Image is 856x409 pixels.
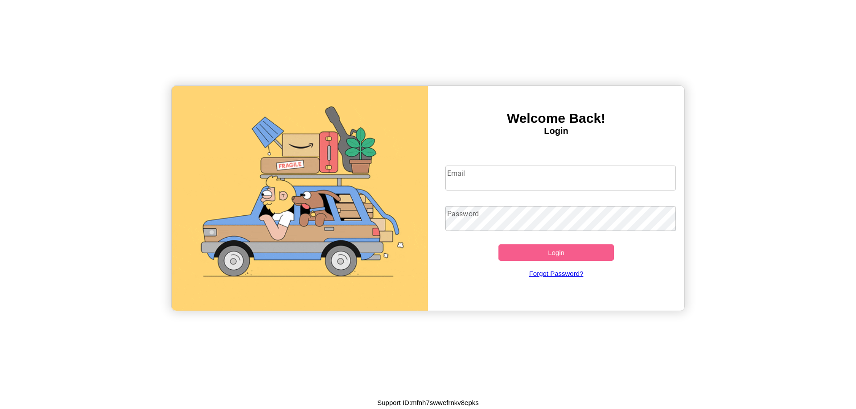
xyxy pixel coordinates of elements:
[498,244,614,261] button: Login
[377,397,479,409] p: Support ID: mfnh7swwefrnkv8epks
[428,111,684,126] h3: Welcome Back!
[428,126,684,136] h4: Login
[172,86,428,311] img: gif
[441,261,672,286] a: Forgot Password?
